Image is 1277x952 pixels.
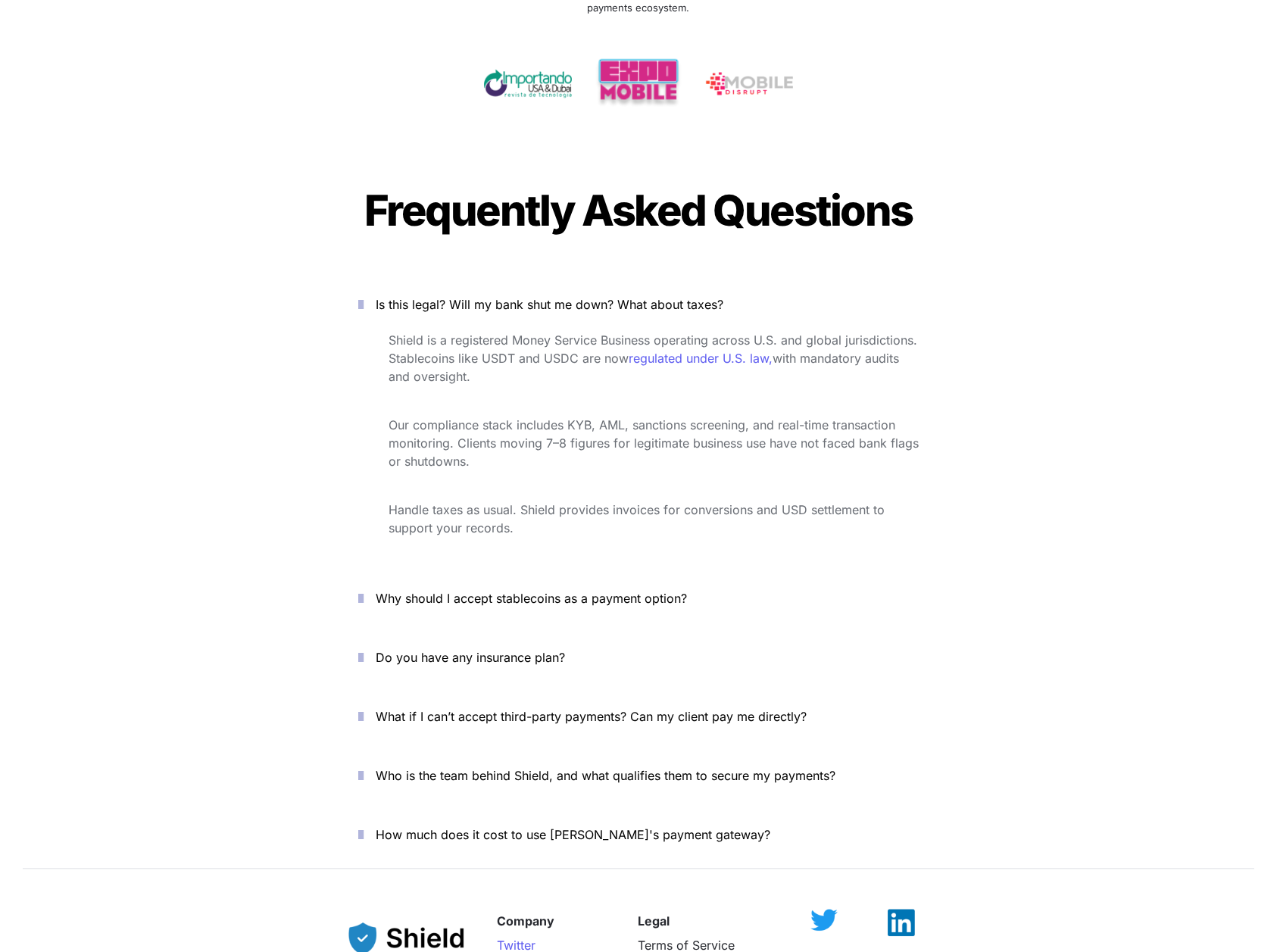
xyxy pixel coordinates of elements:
button: What if I can’t accept third-party payments? Can my client pay me directly? [336,693,941,740]
span: How much does it cost to use [PERSON_NAME]'s payment gateway? [376,827,770,842]
span: Is this legal? Will my bank shut me down? What about taxes? [376,297,723,312]
span: Our compliance stack includes KYB, AML, sanctions screening, and real-time transaction monitoring... [389,417,923,469]
span: What if I can’t accept third-party payments? Can my client pay me directly? [376,709,807,724]
button: Do you have any insurance plan? [336,634,941,681]
span: Frequently Asked Questions [364,185,913,236]
button: Why should I accept stablecoins as a payment option? [336,575,941,622]
div: Is this legal? Will my bank shut me down? What about taxes? [336,328,941,563]
strong: Legal [638,913,670,929]
a: regulated under U.S. law, [629,351,773,366]
strong: Company [497,913,554,929]
span: Who is the team behind Shield, and what qualifies them to secure my payments? [376,768,835,783]
span: Handle taxes as usual. Shield provides invoices for conversions and USD settlement to support you... [389,502,888,535]
button: How much does it cost to use [PERSON_NAME]'s payment gateway? [336,811,941,858]
button: Is this legal? Will my bank shut me down? What about taxes? [336,281,941,328]
button: Who is the team behind Shield, and what qualifies them to secure my payments? [336,752,941,799]
span: Why should I accept stablecoins as a payment option? [376,591,687,606]
span: Shield is a registered Money Service Business operating across U.S. and global jurisdictions. Sta... [389,332,921,366]
span: Do you have any insurance plan? [376,650,565,665]
span: with mandatory audits and oversight. [389,351,903,384]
